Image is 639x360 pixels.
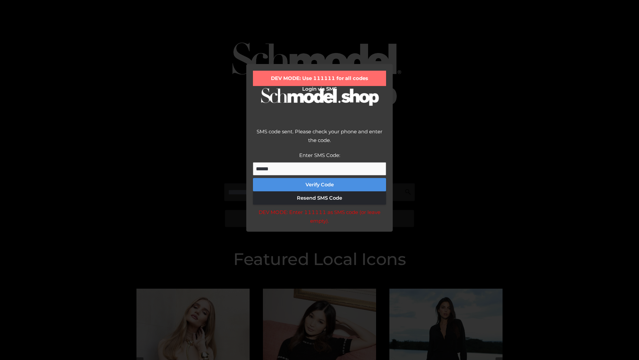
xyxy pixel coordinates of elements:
[253,208,386,225] div: DEV MODE: Enter 111111 as SMS code (or leave empty).
[253,71,386,86] div: DEV MODE: Use 111111 for all codes
[253,127,386,151] div: SMS code sent. Please check your phone and enter the code.
[253,178,386,191] button: Verify Code
[253,191,386,205] button: Resend SMS Code
[253,86,386,92] h2: Login via SMS
[299,152,340,158] label: Enter SMS Code:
